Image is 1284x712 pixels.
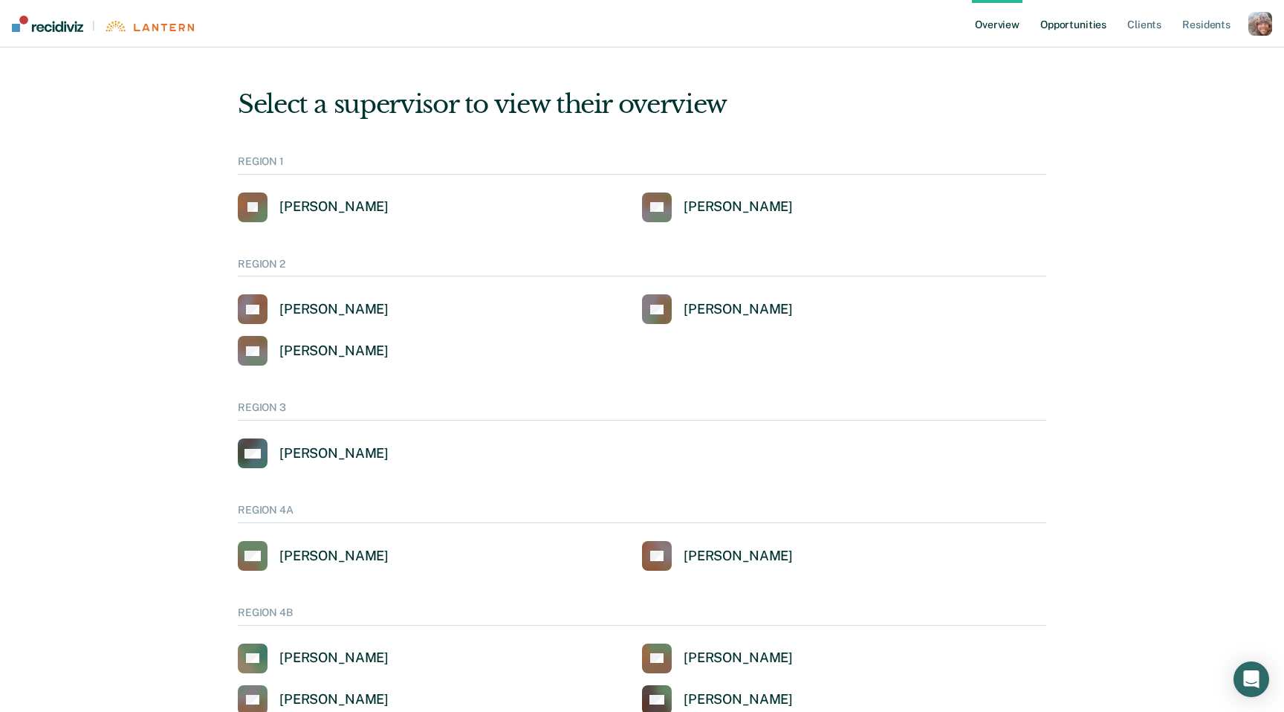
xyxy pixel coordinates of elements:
[279,691,389,708] div: [PERSON_NAME]
[83,19,104,32] span: |
[238,258,1046,277] div: REGION 2
[279,198,389,216] div: [PERSON_NAME]
[684,198,793,216] div: [PERSON_NAME]
[12,16,83,32] img: Recidiviz
[238,504,1046,523] div: REGION 4A
[279,650,389,667] div: [PERSON_NAME]
[279,343,389,360] div: [PERSON_NAME]
[279,548,389,565] div: [PERSON_NAME]
[238,541,389,571] a: [PERSON_NAME]
[238,89,1046,120] div: Select a supervisor to view their overview
[238,294,389,324] a: [PERSON_NAME]
[238,155,1046,175] div: REGION 1
[238,644,389,673] a: [PERSON_NAME]
[642,294,793,324] a: [PERSON_NAME]
[238,192,389,222] a: [PERSON_NAME]
[104,21,194,32] img: Lantern
[238,401,1046,421] div: REGION 3
[238,438,389,468] a: [PERSON_NAME]
[684,691,793,708] div: [PERSON_NAME]
[279,301,389,318] div: [PERSON_NAME]
[1233,661,1269,697] div: Open Intercom Messenger
[279,445,389,462] div: [PERSON_NAME]
[684,548,793,565] div: [PERSON_NAME]
[12,16,194,32] a: |
[642,541,793,571] a: [PERSON_NAME]
[642,644,793,673] a: [PERSON_NAME]
[684,301,793,318] div: [PERSON_NAME]
[642,192,793,222] a: [PERSON_NAME]
[238,336,389,366] a: [PERSON_NAME]
[684,650,793,667] div: [PERSON_NAME]
[238,606,1046,626] div: REGION 4B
